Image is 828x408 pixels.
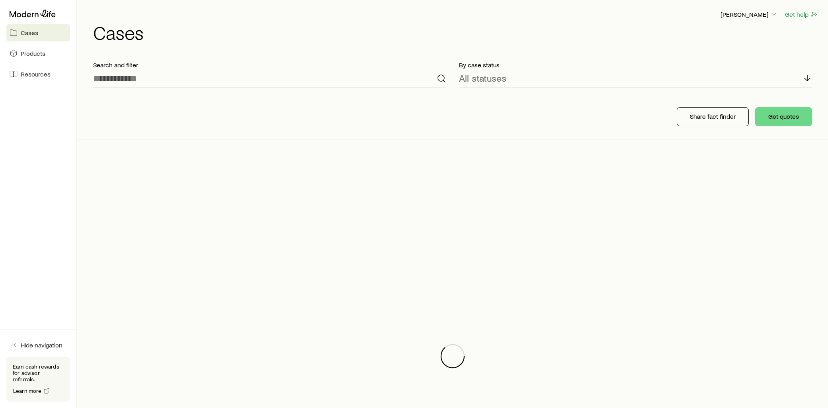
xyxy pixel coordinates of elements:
[21,49,45,57] span: Products
[6,65,70,83] a: Resources
[13,388,42,394] span: Learn more
[721,10,778,18] p: [PERSON_NAME]
[93,23,818,42] h1: Cases
[21,70,51,78] span: Resources
[6,357,70,402] div: Earn cash rewards for advisor referrals.Learn more
[459,73,506,84] p: All statuses
[6,24,70,41] a: Cases
[13,363,64,382] p: Earn cash rewards for advisor referrals.
[720,10,778,20] button: [PERSON_NAME]
[459,61,812,69] p: By case status
[6,45,70,62] a: Products
[93,61,446,69] p: Search and filter
[755,107,812,126] button: Get quotes
[21,29,38,37] span: Cases
[785,10,818,19] button: Get help
[21,341,62,349] span: Hide navigation
[677,107,749,126] button: Share fact finder
[6,336,70,354] button: Hide navigation
[690,112,736,120] p: Share fact finder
